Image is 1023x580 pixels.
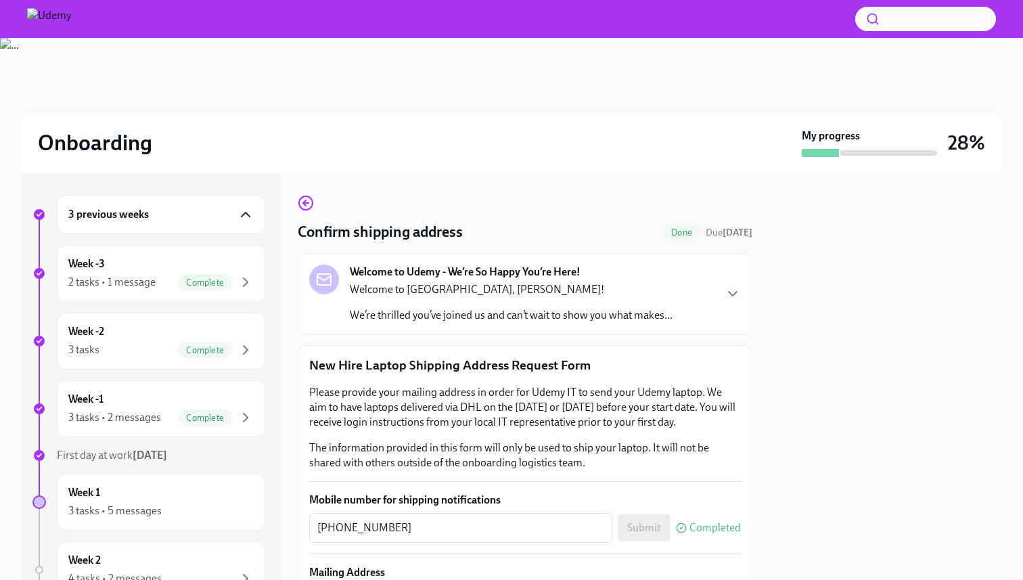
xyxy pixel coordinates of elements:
[802,129,860,143] strong: My progress
[706,227,752,238] span: Due
[68,553,101,568] h6: Week 2
[309,385,741,430] p: Please provide your mailing address in order for Udemy IT to send your Udemy laptop. We aim to ha...
[32,313,265,370] a: Week -23 tasksComplete
[178,413,232,423] span: Complete
[68,504,162,518] div: 3 tasks • 5 messages
[689,522,741,533] span: Completed
[38,129,152,156] h2: Onboarding
[133,449,167,462] strong: [DATE]
[68,207,149,222] h6: 3 previous weeks
[32,245,265,302] a: Week -32 tasks • 1 messageComplete
[309,566,385,579] strong: Mailing Address
[68,275,156,290] div: 2 tasks • 1 message
[68,410,161,425] div: 3 tasks • 2 messages
[178,345,232,355] span: Complete
[309,357,741,374] p: New Hire Laptop Shipping Address Request Form
[32,474,265,531] a: Week 13 tasks • 5 messages
[57,195,265,234] div: 3 previous weeks
[350,308,673,323] p: We’re thrilled you’ve joined us and can’t wait to show you what makes...
[178,277,232,288] span: Complete
[32,448,265,463] a: First day at work[DATE]
[317,520,604,536] textarea: [PHONE_NUMBER]
[27,8,71,30] img: Udemy
[57,449,167,462] span: First day at work
[68,392,104,407] h6: Week -1
[68,256,105,271] h6: Week -3
[350,265,581,280] strong: Welcome to Udemy - We’re So Happy You’re Here!
[68,342,99,357] div: 3 tasks
[68,324,104,339] h6: Week -2
[68,485,100,500] h6: Week 1
[723,227,752,238] strong: [DATE]
[663,227,700,238] span: Done
[32,380,265,437] a: Week -13 tasks • 2 messagesComplete
[309,441,741,470] p: The information provided in this form will only be used to ship your laptop. It will not be share...
[706,226,752,239] span: July 24th, 2025 17:00
[350,282,673,297] p: Welcome to [GEOGRAPHIC_DATA], [PERSON_NAME]!
[948,131,985,155] h3: 28%
[298,222,463,242] h4: Confirm shipping address
[309,493,741,508] label: Mobile number for shipping notifications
